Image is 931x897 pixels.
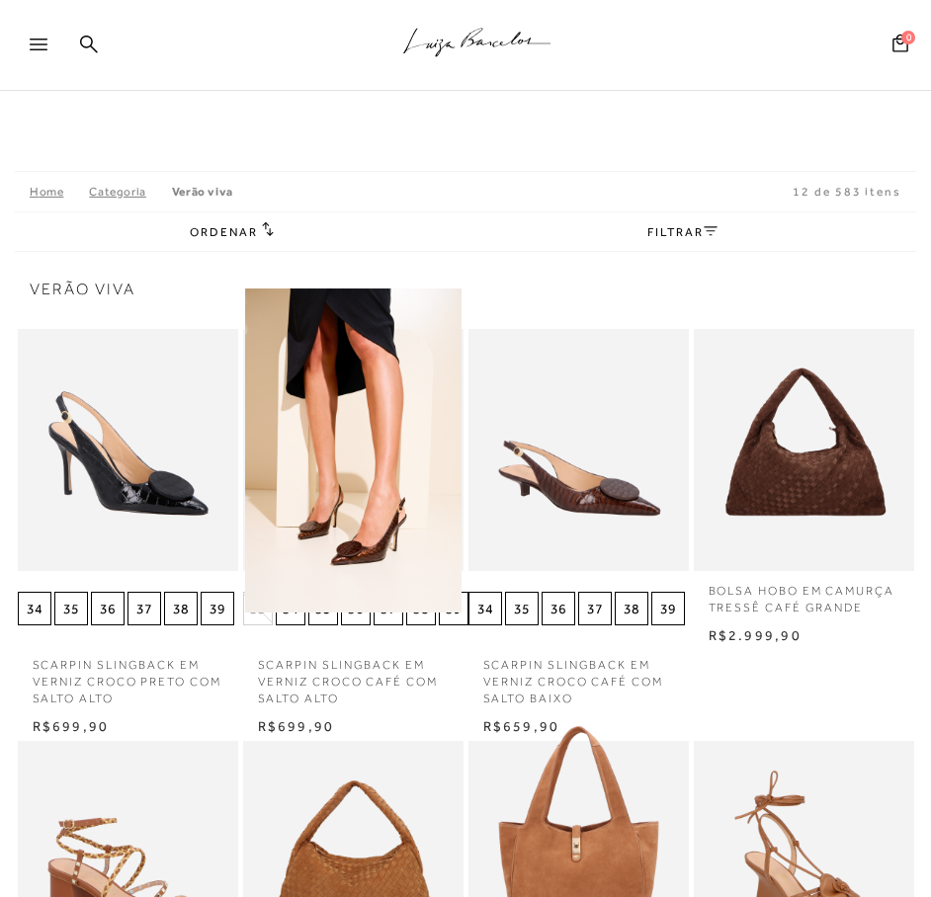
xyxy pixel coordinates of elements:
a: Categoria [89,185,171,199]
span: 0 [901,31,915,44]
a: Verão Viva [172,185,233,199]
a: SCARPIN SLINGBACK EM VERNIZ CROCO CAFÉ COM SALTO BAIXO [468,645,689,706]
img: BOLSA HOBO EM CAMURÇA TRESSÊ CAFÉ GRANDE [696,288,912,613]
span: 12 de 583 itens [793,185,901,199]
span: Ordenar [190,225,257,239]
a: SCARPIN SLINGBACK EM VERNIZ CROCO CAFÉ COM SALTO ALTO SCARPIN SLINGBACK EM VERNIZ CROCO CAFÉ COM ... [245,288,462,613]
a: FILTRAR [647,225,717,239]
button: 33 [243,592,273,625]
button: 0 [887,33,914,59]
a: BOLSA HOBO EM CAMURÇA TRESSÊ CAFÉ GRANDE [694,571,914,616]
a: SCARPIN SLINGBACK EM VERNIZ CROCO CAFÉ COM SALTO ALTO [243,645,464,706]
a: SCARPIN SLINGBACK EM VERNIZ CROCO PRETO COM SALTO ALTO [18,645,238,706]
a: SCARPIN SLINGBACK EM VERNIZ CROCO CAFÉ COM SALTO BAIXO SCARPIN SLINGBACK EM VERNIZ CROCO CAFÉ COM... [470,288,687,613]
span: Verão Viva [30,282,901,297]
button: 34 [18,592,51,625]
img: SCARPIN SLINGBACK EM VERNIZ CROCO CAFÉ COM SALTO BAIXO [470,288,687,613]
a: Home [30,185,89,199]
img: SCARPIN SLINGBACK EM VERNIZ CROCO PRETO COM SALTO ALTO [20,288,236,613]
a: BOLSA HOBO EM CAMURÇA TRESSÊ CAFÉ GRANDE BOLSA HOBO EM CAMURÇA TRESSÊ CAFÉ GRANDE [696,288,912,613]
button: 34 [468,592,502,625]
img: SCARPIN SLINGBACK EM VERNIZ CROCO CAFÉ COM SALTO ALTO [245,288,462,613]
a: SCARPIN SLINGBACK EM VERNIZ CROCO PRETO COM SALTO ALTO SCARPIN SLINGBACK EM VERNIZ CROCO PRETO CO... [20,288,236,613]
span: R$2.999,90 [709,627,802,643]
